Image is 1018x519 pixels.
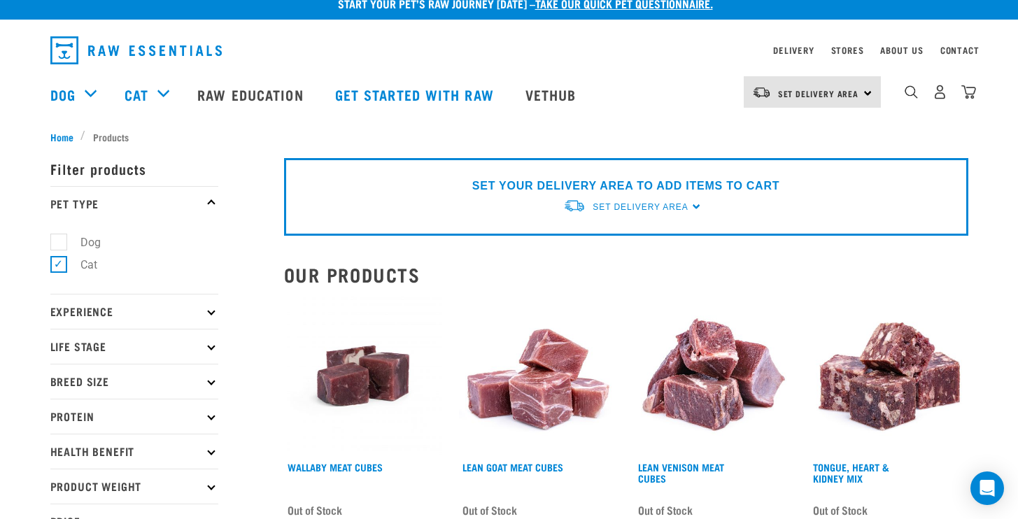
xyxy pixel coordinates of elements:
a: Get started with Raw [321,66,511,122]
a: Lean Goat Meat Cubes [462,464,563,469]
img: home-icon-1@2x.png [905,85,918,99]
span: Home [50,129,73,144]
nav: breadcrumbs [50,129,968,144]
a: Wallaby Meat Cubes [288,464,383,469]
p: SET YOUR DELIVERY AREA TO ADD ITEMS TO CART [472,178,779,194]
a: Dog [50,84,76,105]
a: About Us [880,48,923,52]
img: Raw Essentials Logo [50,36,222,64]
span: Set Delivery Area [593,202,688,212]
a: Home [50,129,81,144]
img: van-moving.png [563,199,586,213]
p: Breed Size [50,364,218,399]
img: home-icon@2x.png [961,85,976,99]
p: Experience [50,294,218,329]
img: 1181 Wild Venison Meat Cubes Boneless 01 [635,297,793,455]
p: Filter products [50,151,218,186]
a: Delivery [773,48,814,52]
img: user.png [933,85,947,99]
a: Vethub [511,66,594,122]
a: Stores [831,48,864,52]
nav: dropdown navigation [39,31,980,70]
p: Product Weight [50,469,218,504]
label: Dog [58,234,106,251]
span: Set Delivery Area [778,91,859,96]
div: Open Intercom Messenger [970,471,1004,505]
img: 1184 Wild Goat Meat Cubes Boneless 01 [459,297,618,455]
p: Health Benefit [50,434,218,469]
p: Protein [50,399,218,434]
p: Pet Type [50,186,218,221]
label: Cat [58,256,103,273]
a: Raw Education [183,66,320,122]
a: Cat [125,84,148,105]
p: Life Stage [50,329,218,364]
h2: Our Products [284,264,968,285]
img: van-moving.png [752,86,771,99]
img: 1167 Tongue Heart Kidney Mix 01 [810,297,968,455]
a: Contact [940,48,980,52]
a: Tongue, Heart & Kidney Mix [813,464,889,481]
img: Wallaby Meat Cubes [284,297,443,455]
a: Lean Venison Meat Cubes [638,464,724,481]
